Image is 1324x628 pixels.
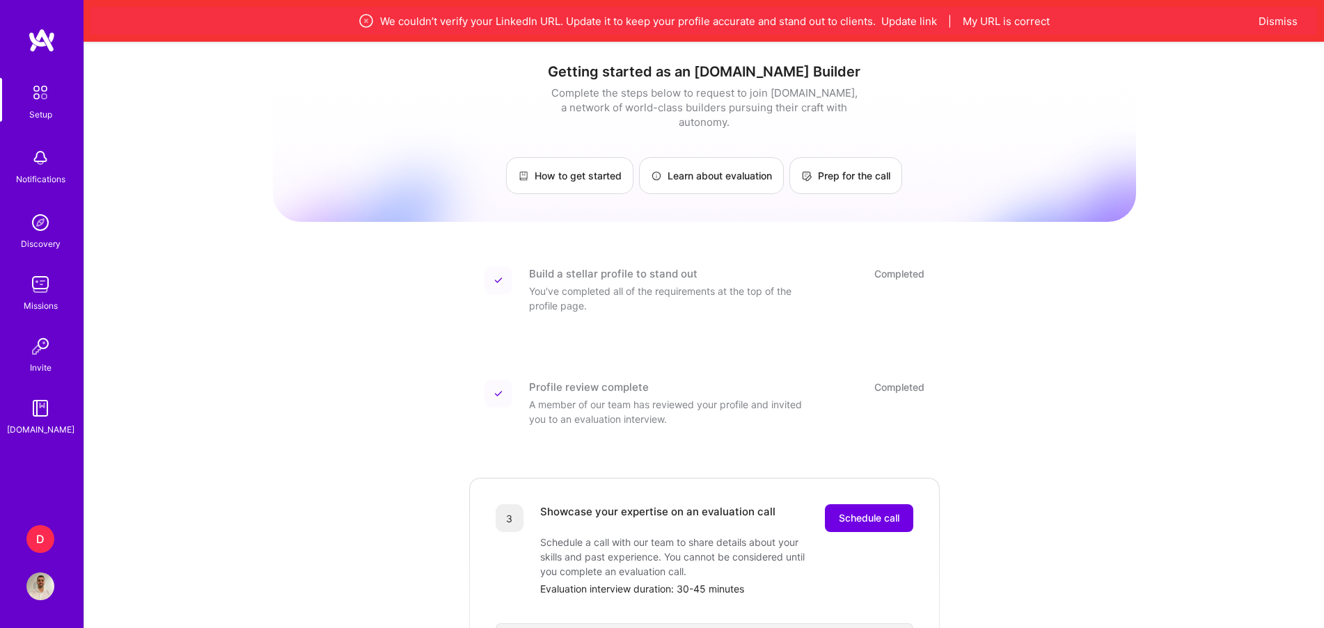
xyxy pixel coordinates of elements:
[540,504,775,532] div: Showcase your expertise on an evaluation call
[874,380,924,394] div: Completed
[7,422,74,437] div: [DOMAIN_NAME]
[529,284,807,313] div: You've completed all of the requirements at the top of the profile page.
[26,332,54,360] img: Invite
[881,14,937,29] button: Update link
[1259,14,1298,29] button: Dismiss
[156,13,1252,29] div: We couldn’t verify your LinkedIn URL. Update it to keep your profile accurate and stand out to cl...
[28,28,56,53] img: logo
[24,298,58,313] div: Missions
[963,14,1050,29] button: My URL is correct
[529,397,807,426] div: A member of our team has reviewed your profile and invited you to an evaluation interview.
[506,157,633,194] a: How to get started
[496,504,523,532] div: 3
[839,511,899,525] span: Schedule call
[494,276,503,284] img: Completed
[26,394,54,422] img: guide book
[948,14,952,29] span: |
[30,360,52,375] div: Invite
[801,170,812,182] img: Prep for the call
[273,63,1136,80] h1: Getting started as an [DOMAIN_NAME] Builder
[29,107,52,122] div: Setup
[26,525,54,553] div: D
[26,209,54,236] img: discovery
[874,266,924,281] div: Completed
[494,389,503,398] img: Completed
[26,572,54,600] img: User Avatar
[540,581,913,596] div: Evaluation interview duration: 30-45 minutes
[21,236,61,251] div: Discovery
[26,78,55,107] img: setup
[540,535,819,579] div: Schedule a call with our team to share details about your skills and past experience. You cannot ...
[529,266,698,281] div: Build a stellar profile to stand out
[789,157,902,194] a: Prep for the call
[518,170,529,182] img: How to get started
[639,157,784,194] a: Learn about evaluation
[26,271,54,298] img: teamwork
[651,170,662,182] img: Learn about evaluation
[529,380,649,394] div: Profile review complete
[548,86,861,129] div: Complete the steps below to request to join [DOMAIN_NAME], a network of world-class builders purs...
[26,144,54,172] img: bell
[16,172,65,186] div: Notifications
